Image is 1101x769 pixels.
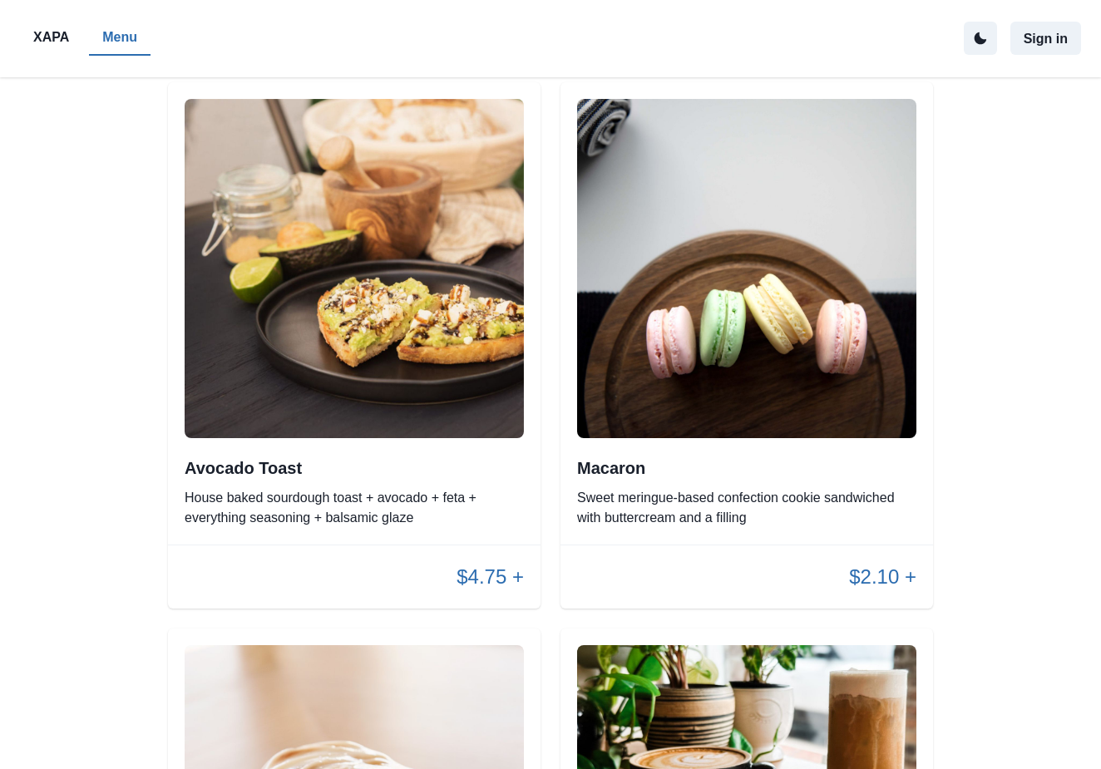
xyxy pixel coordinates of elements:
h2: Avocado Toast [185,458,524,478]
button: Sign in [1010,22,1081,55]
p: $2.10 + [849,562,916,592]
p: Menu [102,27,137,47]
img: original.jpeg [577,99,916,438]
p: Sweet meringue-based confection cookie sandwiched with buttercream and a filling [577,488,916,528]
p: House baked sourdough toast + avocado + feta + everything seasoning + balsamic glaze [185,488,524,528]
h2: Macaron [577,458,916,478]
img: original.jpeg [185,99,524,438]
p: XAPA [33,27,69,47]
p: $4.75 + [457,562,524,592]
div: Avocado ToastHouse baked sourdough toast + avocado + feta + everything seasoning + balsamic glaze... [168,82,541,609]
button: active dark theme mode [964,22,997,55]
div: MacaronSweet meringue-based confection cookie sandwiched with buttercream and a filling$2.10 + [560,82,933,609]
